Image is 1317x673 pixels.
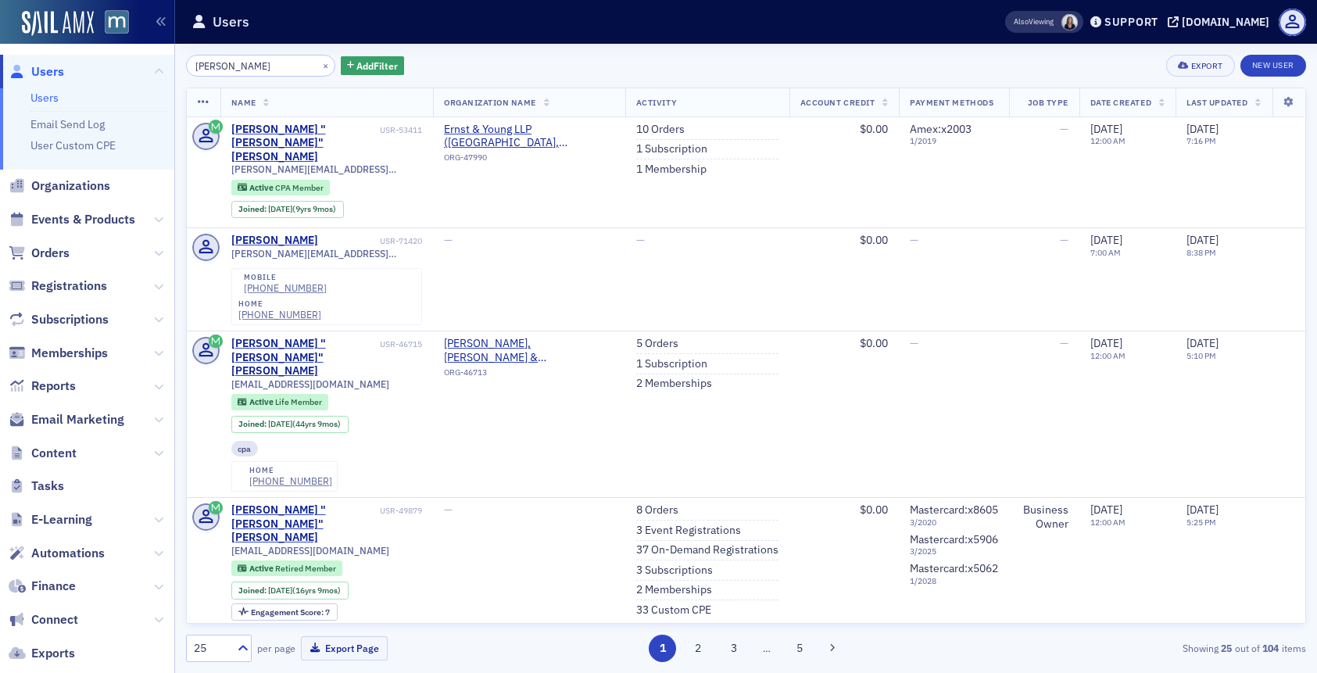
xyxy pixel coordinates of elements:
[319,58,333,72] button: ×
[636,524,741,538] a: 3 Event Registrations
[231,378,389,390] span: [EMAIL_ADDRESS][DOMAIN_NAME]
[444,97,536,108] span: Organization Name
[9,545,105,562] a: Automations
[31,311,109,328] span: Subscriptions
[231,503,378,545] a: [PERSON_NAME] "[PERSON_NAME]" [PERSON_NAME]
[31,177,110,195] span: Organizations
[1191,62,1223,70] div: Export
[31,478,64,495] span: Tasks
[238,564,335,574] a: Active Retired Member
[356,59,398,73] span: Add Filter
[1090,350,1126,361] time: 12:00 AM
[636,503,678,517] a: 8 Orders
[444,233,453,247] span: —
[94,10,129,37] a: View Homepage
[1168,16,1275,27] button: [DOMAIN_NAME]
[9,611,78,628] a: Connect
[636,357,707,371] a: 1 Subscription
[1186,135,1216,146] time: 7:16 PM
[1186,517,1216,528] time: 5:25 PM
[1060,233,1068,247] span: —
[636,377,712,391] a: 2 Memberships
[31,511,92,528] span: E-Learning
[31,645,75,662] span: Exports
[1090,135,1126,146] time: 12:00 AM
[910,136,998,146] span: 1 / 2019
[444,123,614,150] a: Ernst & Young LLP ([GEOGRAPHIC_DATA], [GEOGRAPHIC_DATA])
[231,201,344,218] div: Joined: 2015-11-04 00:00:00
[231,234,318,248] a: [PERSON_NAME]
[910,336,918,350] span: —
[249,182,275,193] span: Active
[9,245,70,262] a: Orders
[231,603,338,621] div: Engagement Score: 7
[1240,55,1306,77] a: New User
[1279,9,1306,36] span: Profile
[238,204,268,214] span: Joined :
[910,517,998,528] span: 3 / 2020
[1186,503,1219,517] span: [DATE]
[244,282,327,294] div: [PHONE_NUMBER]
[636,337,678,351] a: 5 Orders
[9,211,135,228] a: Events & Products
[9,478,64,495] a: Tasks
[9,345,108,362] a: Memberships
[649,635,676,662] button: 1
[910,503,998,517] span: Mastercard : x8605
[275,396,322,407] span: Life Member
[1186,97,1247,108] span: Last Updated
[910,546,998,557] span: 3 / 2025
[800,97,875,108] span: Account Credit
[31,611,78,628] span: Connect
[268,203,292,214] span: [DATE]
[860,336,888,350] span: $0.00
[9,177,110,195] a: Organizations
[231,582,349,599] div: Joined: 2008-11-21 00:00:00
[231,394,329,410] div: Active: Active: Life Member
[231,163,423,175] span: [PERSON_NAME][EMAIL_ADDRESS][PERSON_NAME][DOMAIN_NAME]
[31,378,76,395] span: Reports
[231,337,378,378] a: [PERSON_NAME] "[PERSON_NAME]" [PERSON_NAME]
[910,97,993,108] span: Payment Methods
[231,560,343,576] div: Active: Active: Retired Member
[231,416,349,433] div: Joined: 1980-11-24 00:00:00
[31,245,70,262] span: Orders
[251,607,325,618] span: Engagement Score :
[756,641,778,655] span: …
[320,236,422,246] div: USR-71420
[1020,503,1068,531] div: Business Owner
[910,233,918,247] span: —
[860,503,888,517] span: $0.00
[231,248,423,260] span: [PERSON_NAME][EMAIL_ADDRESS][DOMAIN_NAME]
[249,475,332,487] div: [PHONE_NUMBER]
[786,635,813,662] button: 5
[636,163,707,177] a: 1 Membership
[186,55,335,77] input: Search…
[231,123,378,164] a: [PERSON_NAME] "[PERSON_NAME]" [PERSON_NAME]
[268,204,336,214] div: (9yrs 9mos)
[1014,16,1054,27] span: Viewing
[910,532,998,546] span: Mastercard : x5906
[22,11,94,36] img: SailAMX
[268,419,341,429] div: (44yrs 9mos)
[1186,233,1219,247] span: [DATE]
[31,211,135,228] span: Events & Products
[9,511,92,528] a: E-Learning
[9,378,76,395] a: Reports
[910,122,972,136] span: Amex : x2003
[1090,122,1122,136] span: [DATE]
[380,339,422,349] div: USR-46715
[1182,15,1269,29] div: [DOMAIN_NAME]
[685,635,712,662] button: 2
[1186,122,1219,136] span: [DATE]
[249,563,275,574] span: Active
[341,56,405,76] button: AddFilter
[943,641,1306,655] div: Showing out of items
[636,583,712,597] a: 2 Memberships
[636,543,778,557] a: 37 On-Demand Registrations
[257,641,295,655] label: per page
[238,309,321,320] div: [PHONE_NUMBER]
[268,585,341,596] div: (16yrs 9mos)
